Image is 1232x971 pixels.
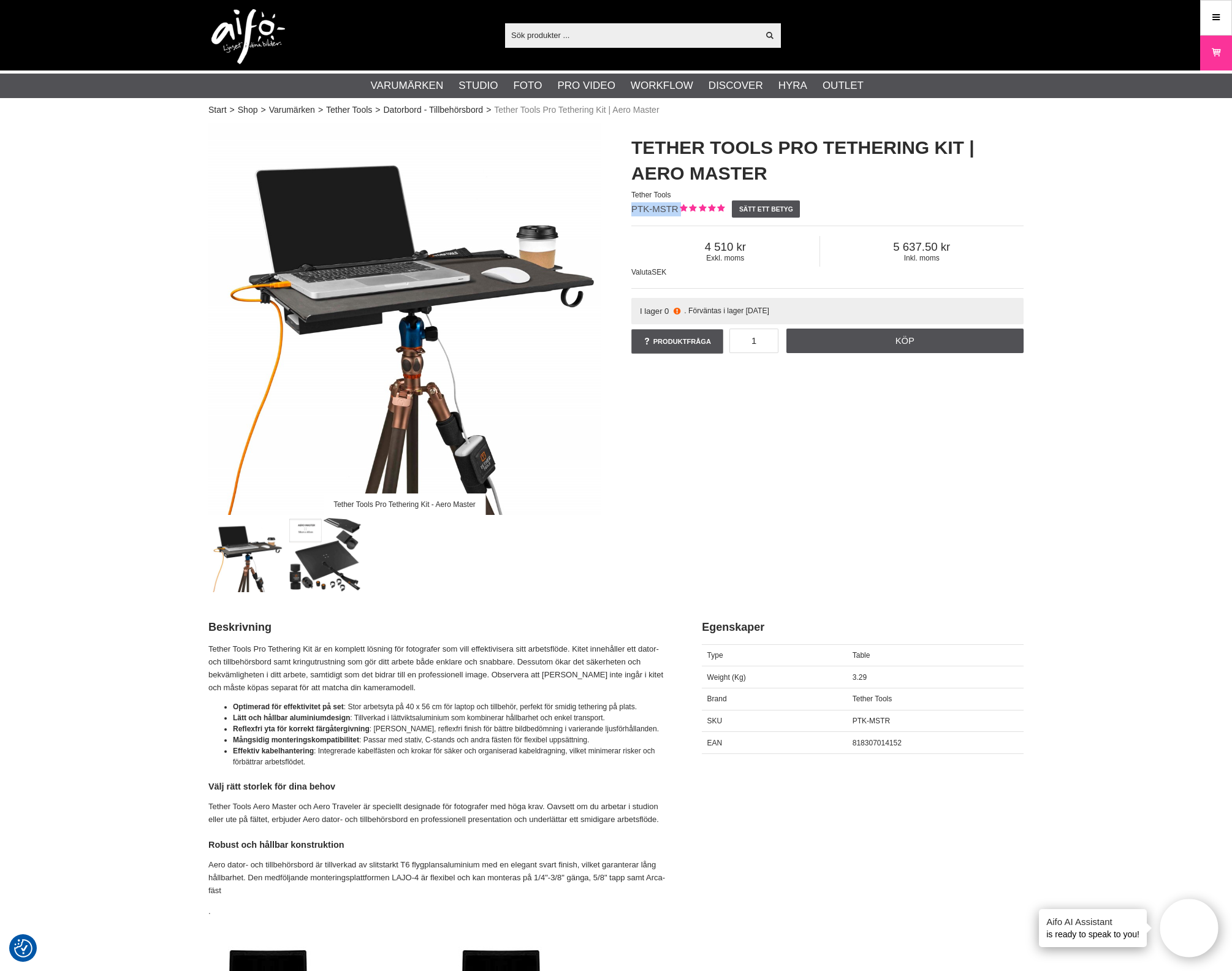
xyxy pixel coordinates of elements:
[631,135,1024,186] h1: Tether Tools Pro Tethering Kit | Aero Master
[684,307,769,315] span: . Förväntas i lager [DATE]
[375,104,380,116] span: >
[208,123,601,515] img: Tether Tools Pro Tethering Kit - Aero Master
[707,673,746,682] span: Weight (Kg)
[14,939,32,958] img: Revisit consent button
[786,329,1024,353] a: Köp
[208,620,671,635] h2: Beskrivning
[233,723,671,734] li: : [PERSON_NAME], reflexfri finish för bättre bildbedömning i varierande ljusförhållanden.
[233,701,671,712] li: : Stor arbetsyta på 40 x 56 cm för laptop och tillbehör, perfekt för smidig tethering på plats.
[318,104,323,116] span: >
[820,240,1024,254] span: 5 637.50
[233,745,671,767] li: : Integrerade kabelfästen och krokar för säker och organiserad kabeldragning, vilket minimerar ri...
[1046,915,1139,928] h4: Aifo AI Assistant
[631,78,693,94] a: Workflow
[631,191,671,199] span: Tether Tools
[289,518,363,592] img: Ingår i Pro Tethering Kit - Aero Master
[494,104,659,116] span: Tether Tools Pro Tethering Kit | Aero Master
[823,78,864,94] a: Outlet
[233,736,359,744] strong: Mångsidig monteringskompatibilitet
[709,78,763,94] a: Discover
[640,307,663,316] span: I lager
[233,725,370,733] strong: Reflexfri yta för korrekt färgåtergivning
[486,104,491,116] span: >
[505,26,758,44] input: Sök produkter ...
[233,747,314,755] strong: Effektiv kabelhantering
[208,643,671,694] p: Tether Tools Pro Tethering Kit är en komplett lösning för fotografer som vill effektivisera sitt ...
[853,717,890,725] span: PTK-MSTR
[672,307,682,316] i: Beställd
[383,104,483,116] a: Datorbord - Tillbehörsbord
[371,78,444,94] a: Varumärken
[208,780,671,793] h4: Välj rätt storlek för dina behov
[324,493,486,515] div: Tether Tools Pro Tethering Kit - Aero Master
[233,734,671,745] li: : Passar med stativ, C-stands och andra fästen för flexibel uppsättning.
[707,695,727,703] span: Brand
[631,254,819,262] span: Exkl. moms
[652,268,666,276] span: SEK
[208,859,671,897] p: Aero dator- och tillbehörsbord är tillverkad av slitstarkt T6 flygplansaluminium med en elegant s...
[853,739,902,747] span: 818307014152
[732,200,800,218] a: Sätt ett betyg
[707,651,723,660] span: Type
[208,801,671,826] p: Tether Tools Aero Master och Aero Traveler är speciellt designade för fotografer med höga krav. O...
[631,240,819,254] span: 4 510
[679,203,724,216] div: Kundbetyg: 5.00
[458,78,498,94] a: Studio
[269,104,315,116] a: Varumärken
[233,712,671,723] li: : Tillverkad i lättviktsaluminium som kombinerar hållbarhet och enkel transport.
[208,905,671,918] p: .
[513,78,542,94] a: Foto
[260,104,265,116] span: >
[1039,909,1147,947] div: is ready to speak to you!
[233,714,350,722] strong: Lätt och hållbar aluminiumdesign
[664,307,669,316] span: 0
[233,703,344,711] strong: Optimerad för effektivitet på set
[707,717,723,725] span: SKU
[230,104,235,116] span: >
[14,937,32,959] button: Samtyckesinställningar
[211,9,285,64] img: logo.png
[557,78,615,94] a: Pro Video
[707,739,723,747] span: EAN
[326,104,372,116] a: Tether Tools
[778,78,807,94] a: Hyra
[853,651,870,660] span: Table
[238,104,258,116] a: Shop
[631,268,652,276] span: Valuta
[631,329,723,354] a: Produktfråga
[631,204,679,214] span: PTK-MSTR
[853,695,892,703] span: Tether Tools
[208,104,227,116] a: Start
[210,518,284,592] img: Tether Tools Pro Tethering Kit - Aero Master
[853,673,867,682] span: 3.29
[208,839,671,851] h4: Robust och hållbar konstruktion
[820,254,1024,262] span: Inkl. moms
[702,620,1024,635] h2: Egenskaper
